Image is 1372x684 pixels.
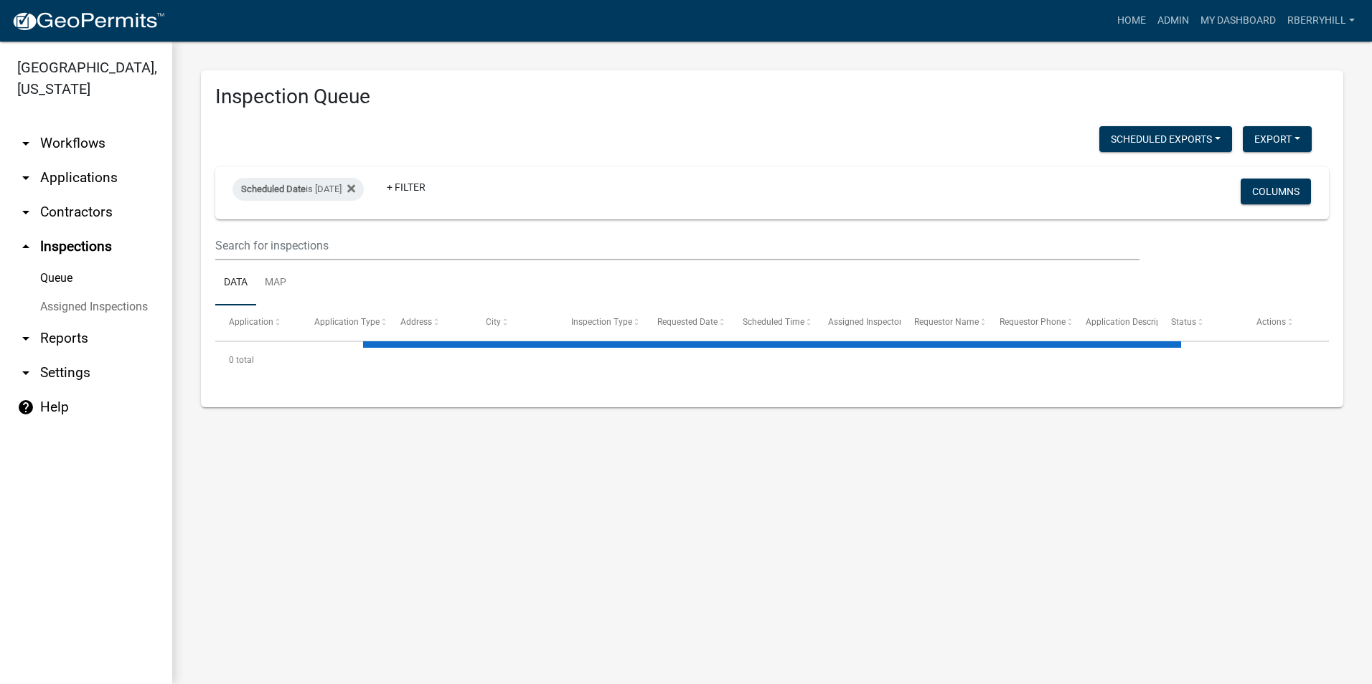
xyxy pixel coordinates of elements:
[558,305,644,340] datatable-header-cell: Inspection Type
[17,330,34,347] i: arrow_drop_down
[486,317,501,327] span: City
[1195,7,1282,34] a: My Dashboard
[17,169,34,186] i: arrow_drop_down
[1152,7,1195,34] a: Admin
[815,305,901,340] datatable-header-cell: Assigned Inspector
[17,399,34,416] i: help
[1099,126,1232,152] button: Scheduled Exports
[256,260,295,306] a: Map
[232,178,364,201] div: is [DATE]
[17,204,34,221] i: arrow_drop_down
[215,305,301,340] datatable-header-cell: Application
[1000,317,1066,327] span: Requestor Phone
[1241,179,1311,204] button: Columns
[657,317,718,327] span: Requested Date
[215,260,256,306] a: Data
[644,305,729,340] datatable-header-cell: Requested Date
[572,317,633,327] span: Inspection Type
[472,305,558,340] datatable-header-cell: City
[315,317,380,327] span: Application Type
[17,238,34,255] i: arrow_drop_up
[229,317,273,327] span: Application
[829,317,903,327] span: Assigned Inspector
[387,305,472,340] datatable-header-cell: Address
[1072,305,1157,340] datatable-header-cell: Application Description
[215,85,1329,109] h3: Inspection Queue
[1171,317,1196,327] span: Status
[301,305,386,340] datatable-header-cell: Application Type
[17,364,34,381] i: arrow_drop_down
[986,305,1071,340] datatable-header-cell: Requestor Phone
[400,317,432,327] span: Address
[914,317,979,327] span: Requestor Name
[1086,317,1176,327] span: Application Description
[1112,7,1152,34] a: Home
[1243,126,1312,152] button: Export
[215,342,1329,378] div: 0 total
[241,184,306,194] span: Scheduled Date
[729,305,814,340] datatable-header-cell: Scheduled Time
[1282,7,1361,34] a: rberryhill
[1244,305,1329,340] datatable-header-cell: Actions
[375,174,437,200] a: + Filter
[1157,305,1243,340] datatable-header-cell: Status
[1257,317,1287,327] span: Actions
[743,317,804,327] span: Scheduled Time
[17,135,34,152] i: arrow_drop_down
[215,231,1140,260] input: Search for inspections
[901,305,986,340] datatable-header-cell: Requestor Name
